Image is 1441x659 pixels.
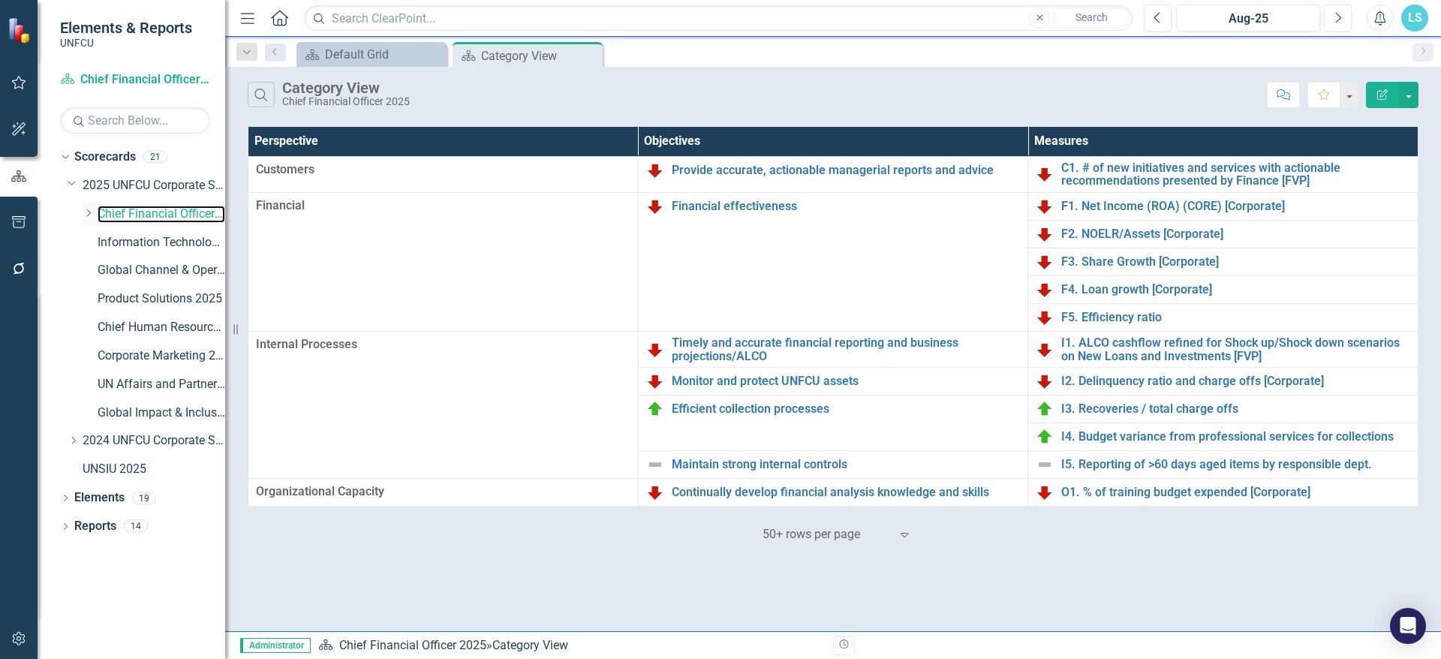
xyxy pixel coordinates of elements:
a: Efficient collection processes [672,402,1021,416]
td: Double-Click to Edit [248,156,639,192]
a: UN Affairs and Partnerships 2025 [98,376,225,393]
a: F5. Efficiency ratio [1061,311,1410,324]
td: Double-Click to Edit Right Click for Context Menu [1028,396,1418,423]
img: On Target [646,400,664,418]
td: Double-Click to Edit Right Click for Context Menu [638,193,1028,332]
span: Search [1075,11,1108,23]
td: Double-Click to Edit Right Click for Context Menu [1028,451,1418,479]
div: Category View [481,47,599,65]
img: Below Plan [1036,165,1054,183]
img: Below Plan [646,341,664,359]
img: Below Plan [646,197,664,215]
div: 19 [132,492,156,504]
a: 2024 UNFCU Corporate Scorecard [83,432,225,450]
a: F2. NOELR/Assets [Corporate] [1061,227,1410,241]
img: On Target [1036,428,1054,446]
td: Double-Click to Edit Right Click for Context Menu [638,451,1028,479]
a: I5. Reporting of >60 days aged items by responsible dept. [1061,458,1410,471]
div: Chief Financial Officer 2025 [282,96,410,107]
span: Administrator [240,638,311,653]
td: Double-Click to Edit [248,332,639,479]
span: Financial [256,197,630,215]
a: F1. Net Income (ROA) (CORE) [Corporate] [1061,200,1410,213]
a: Global Channel & Operations 2025 [98,262,225,279]
img: Below Plan [1036,483,1054,501]
td: Double-Click to Edit Right Click for Context Menu [1028,248,1418,276]
a: 2025 UNFCU Corporate Scorecard [83,177,225,194]
td: Double-Click to Edit Right Click for Context Menu [1028,221,1418,248]
a: Scorecards [74,149,136,166]
a: Elements [74,489,125,507]
a: F4. Loan growth [Corporate] [1061,283,1410,296]
a: Monitor and protect UNFCU assets [672,375,1021,388]
a: I1. ALCO cashflow refined for Shock up/Shock down scenarios on New Loans and Investments [FVP] [1061,336,1410,363]
td: Double-Click to Edit Right Click for Context Menu [1028,479,1418,507]
img: ClearPoint Strategy [8,17,34,44]
button: LS [1401,5,1428,32]
a: Default Grid [300,45,443,64]
a: Timely and accurate financial reporting and business projections/ALCO [672,336,1021,363]
a: Global Impact & Inclusion 2025 [98,405,225,422]
a: Information Technology & Security 2025 [98,234,225,251]
span: Internal Processes [256,336,630,354]
a: UNSIU 2025 [83,461,225,478]
button: Search [1054,8,1129,29]
a: Reports [74,518,116,535]
a: C1. # of new initiatives and services with actionable recommendations presented by Finance [FVP] [1061,161,1410,188]
td: Double-Click to Edit [248,193,639,332]
a: I4. Budget variance from professional services for collections [1061,430,1410,444]
a: Chief Financial Officer 2025 [60,71,210,89]
a: F3. Share Growth [Corporate] [1061,255,1410,269]
img: Below Plan [646,161,664,179]
img: Below Plan [1036,372,1054,390]
div: Aug-25 [1181,10,1315,28]
div: 14 [124,520,148,533]
img: Not Defined [1036,456,1054,474]
td: Double-Click to Edit Right Click for Context Menu [638,479,1028,507]
td: Double-Click to Edit Right Click for Context Menu [1028,332,1418,368]
a: I2. Delinquency ratio and charge offs [Corporate] [1061,375,1410,388]
a: Maintain strong internal controls [672,458,1021,471]
a: Product Solutions 2025 [98,290,225,308]
div: Category View [282,80,410,96]
small: UNFCU [60,37,192,49]
span: Organizational Capacity [256,483,630,501]
td: Double-Click to Edit Right Click for Context Menu [1028,304,1418,332]
a: Continually develop financial analysis knowledge and skills [672,486,1021,499]
div: Category View [492,638,568,652]
td: Double-Click to Edit Right Click for Context Menu [1028,368,1418,396]
td: Double-Click to Edit Right Click for Context Menu [638,156,1028,192]
td: Double-Click to Edit Right Click for Context Menu [638,396,1028,451]
img: Below Plan [646,483,664,501]
div: Default Grid [325,45,443,64]
input: Search Below... [60,107,210,134]
td: Double-Click to Edit Right Click for Context Menu [638,332,1028,368]
span: Elements & Reports [60,19,192,37]
img: Below Plan [1036,281,1054,299]
div: » [318,637,822,654]
img: Below Plan [1036,308,1054,326]
span: Customers [256,161,630,179]
img: Not Defined [646,456,664,474]
a: O1. % of training budget expended [Corporate] [1061,486,1410,499]
td: Double-Click to Edit Right Click for Context Menu [1028,156,1418,192]
img: Below Plan [646,372,664,390]
a: Chief Financial Officer 2025 [98,206,225,223]
img: Below Plan [1036,197,1054,215]
a: I3. Recoveries / total charge offs [1061,402,1410,416]
a: Corporate Marketing 2025 [98,348,225,365]
a: Provide accurate, actionable managerial reports and advice [672,164,1021,177]
button: Aug-25 [1176,5,1320,32]
a: Financial effectiveness [672,200,1021,213]
img: Below Plan [1036,225,1054,243]
td: Double-Click to Edit [248,479,639,507]
a: Chief Financial Officer 2025 [339,638,486,652]
td: Double-Click to Edit Right Click for Context Menu [638,368,1028,396]
td: Double-Click to Edit Right Click for Context Menu [1028,423,1418,451]
td: Double-Click to Edit Right Click for Context Menu [1028,276,1418,304]
div: 21 [143,151,167,164]
img: Below Plan [1036,341,1054,359]
img: Below Plan [1036,253,1054,271]
div: Open Intercom Messenger [1390,608,1426,644]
